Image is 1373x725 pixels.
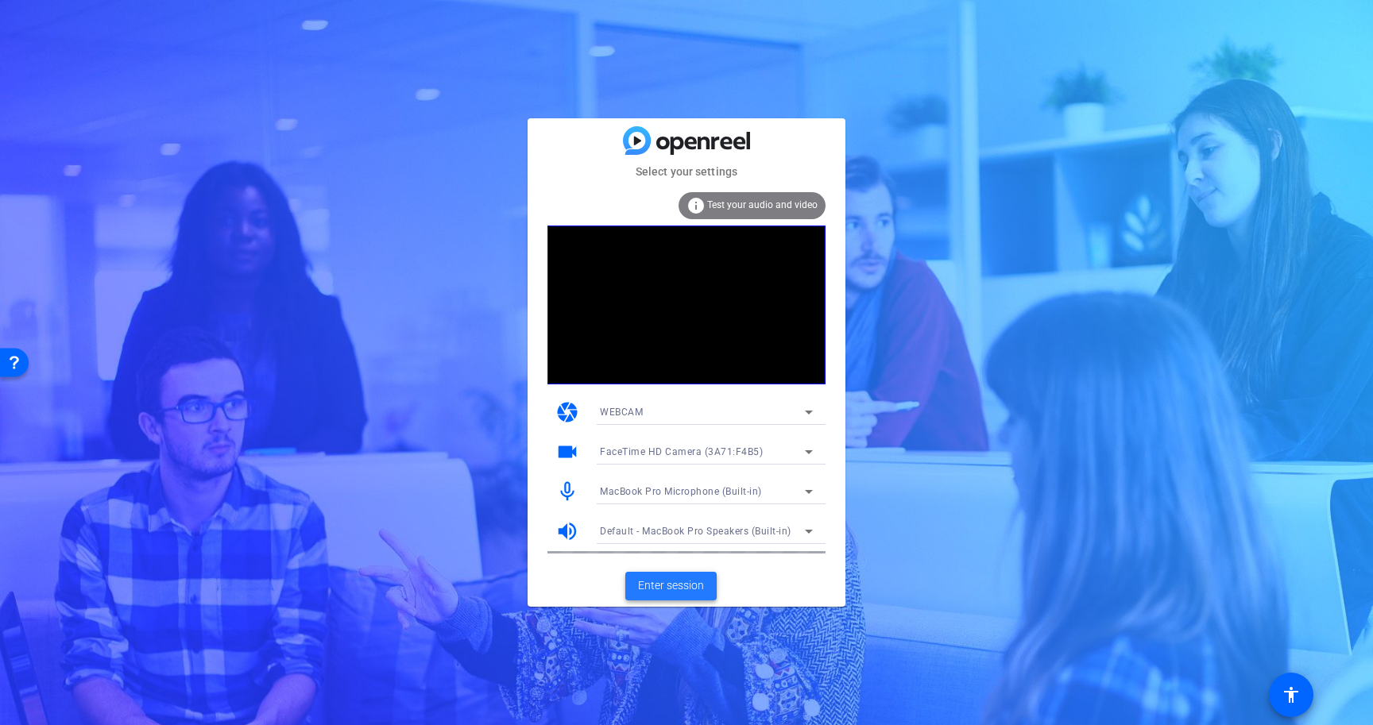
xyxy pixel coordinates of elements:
mat-icon: mic_none [555,480,579,503]
mat-icon: accessibility [1282,685,1301,704]
img: blue-gradient.svg [623,126,750,154]
mat-card-subtitle: Select your settings [528,163,845,180]
span: WEBCAM [600,407,643,418]
span: Default - MacBook Pro Speakers (Built-in) [600,526,791,537]
button: Enter session [625,572,717,600]
span: Test your audio and video [707,199,818,210]
mat-icon: camera [555,400,579,424]
mat-icon: volume_up [555,519,579,543]
mat-icon: videocam [555,440,579,464]
span: FaceTime HD Camera (3A71:F4B5) [600,446,763,457]
span: MacBook Pro Microphone (Built-in) [600,486,762,497]
mat-icon: info [686,196,706,215]
span: Enter session [638,577,704,594]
